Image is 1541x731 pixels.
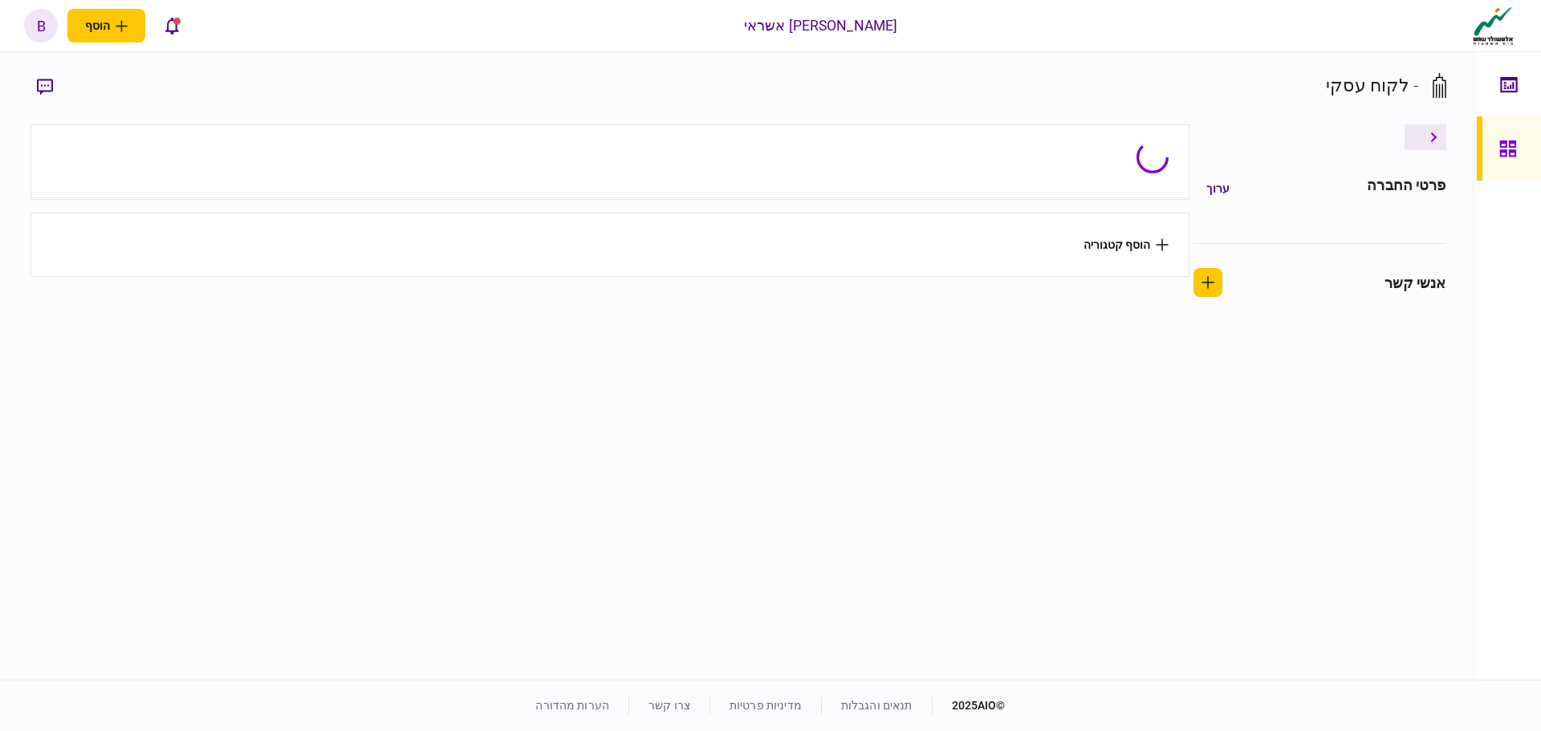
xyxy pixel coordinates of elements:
button: פתח רשימת התראות [155,9,189,43]
div: © 2025 AIO [932,697,1006,714]
button: ערוך [1193,174,1242,203]
button: b [24,9,58,43]
a: תנאים והגבלות [841,699,913,712]
div: פרטי החברה [1367,174,1445,203]
div: - לקוח עסקי [1326,72,1418,99]
div: אנשי קשר [1384,272,1446,294]
button: פתח תפריט להוספת לקוח [67,9,145,43]
a: מדיניות פרטיות [730,699,802,712]
a: צרו קשר [649,699,690,712]
a: הערות מהדורה [535,699,609,712]
button: הוסף קטגוריה [1084,238,1169,251]
div: [PERSON_NAME] אשראי [744,15,898,36]
img: client company logo [1470,6,1517,46]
